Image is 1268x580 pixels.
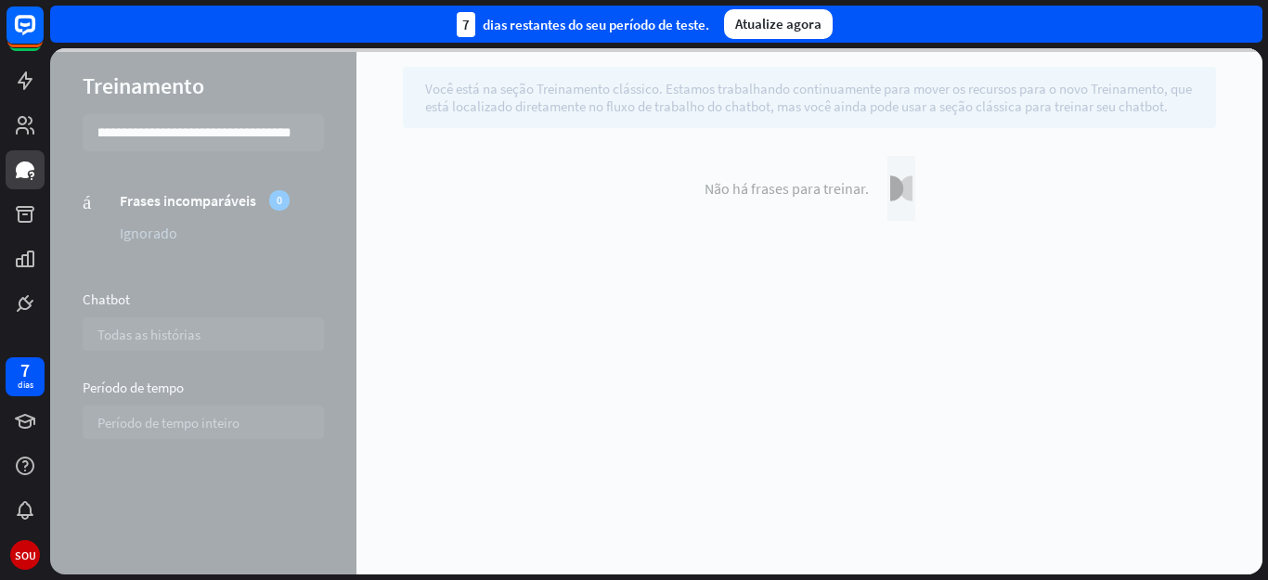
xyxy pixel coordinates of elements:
[483,16,709,33] font: dias restantes do seu período de teste.
[15,548,36,562] font: SOU
[15,7,71,63] button: Abra o widget de bate-papo do LiveChat
[18,379,33,391] font: dias
[6,357,45,396] a: 7 dias
[735,15,822,32] font: Atualize agora
[20,358,30,381] font: 7
[462,16,470,33] font: 7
